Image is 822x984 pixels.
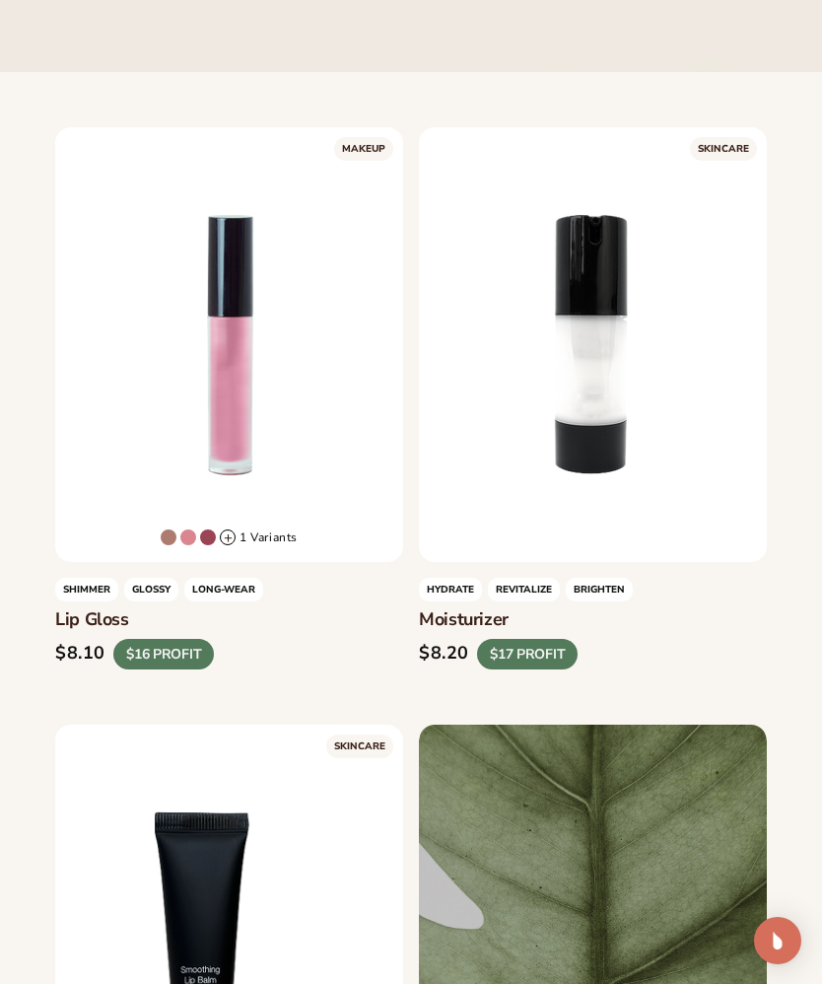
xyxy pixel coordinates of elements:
[754,917,801,964] div: Open Intercom Messenger
[477,639,578,669] div: $17 PROFIT
[55,644,105,666] div: $8.10
[566,578,633,601] span: BRIGHTEN
[419,609,767,631] h3: Moisturizer
[55,609,403,631] h3: Lip Gloss
[419,644,469,666] div: $8.20
[124,578,178,601] span: GLOSSY
[488,578,560,601] span: REVITALIZE
[419,578,482,601] span: HYDRATE
[113,639,214,669] div: $16 PROFIT
[184,578,263,601] span: LONG-WEAR
[55,578,118,601] span: Shimmer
